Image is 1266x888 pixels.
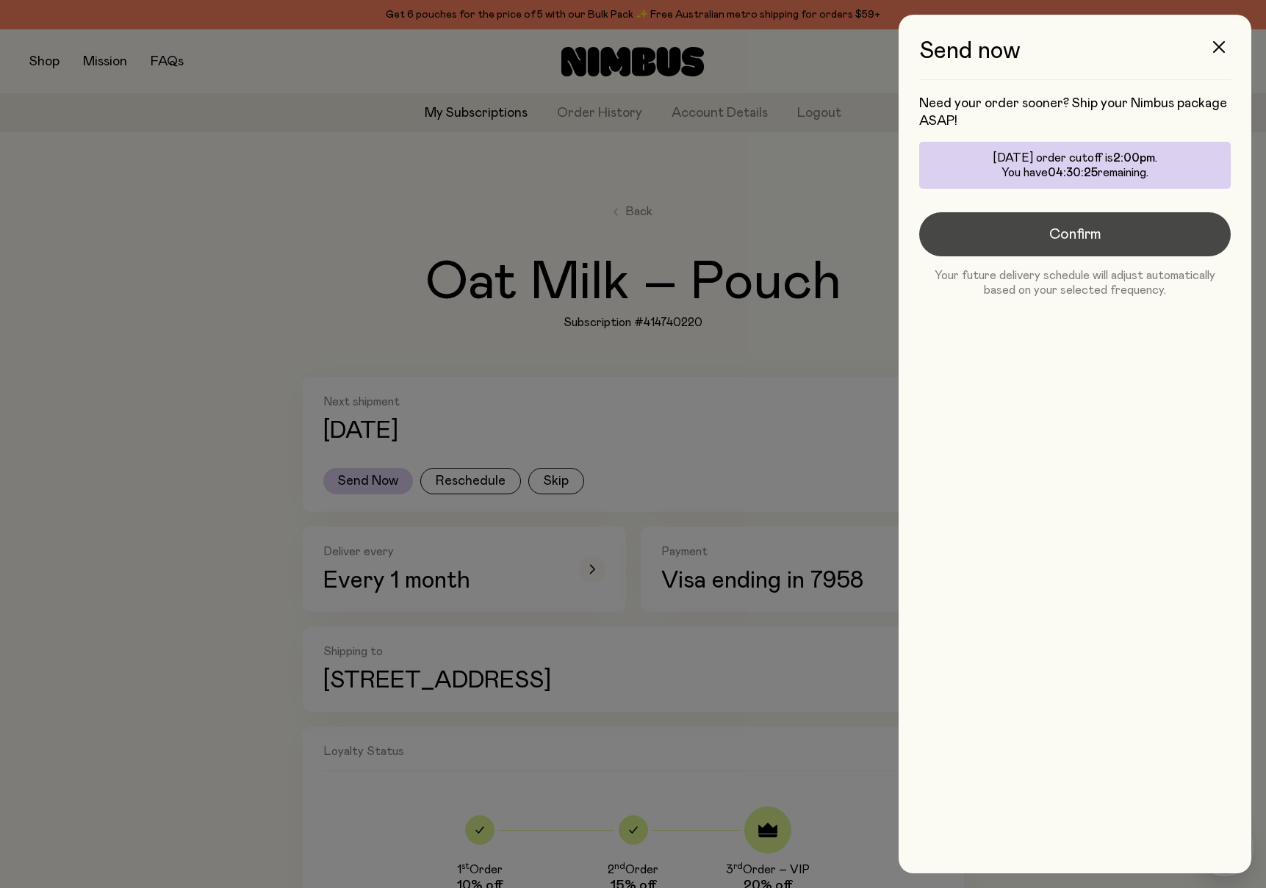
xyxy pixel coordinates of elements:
[919,212,1231,256] button: Confirm
[1113,152,1155,164] span: 2:00pm
[1048,167,1098,178] span: 04:30:25
[919,268,1231,297] p: Your future delivery schedule will adjust automatically based on your selected frequency.
[928,151,1222,180] p: [DATE] order cutoff is . You have remaining.
[919,95,1231,130] p: Need your order sooner? Ship your Nimbus package ASAP!
[919,38,1231,80] h3: Send now
[1049,224,1101,245] span: Confirm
